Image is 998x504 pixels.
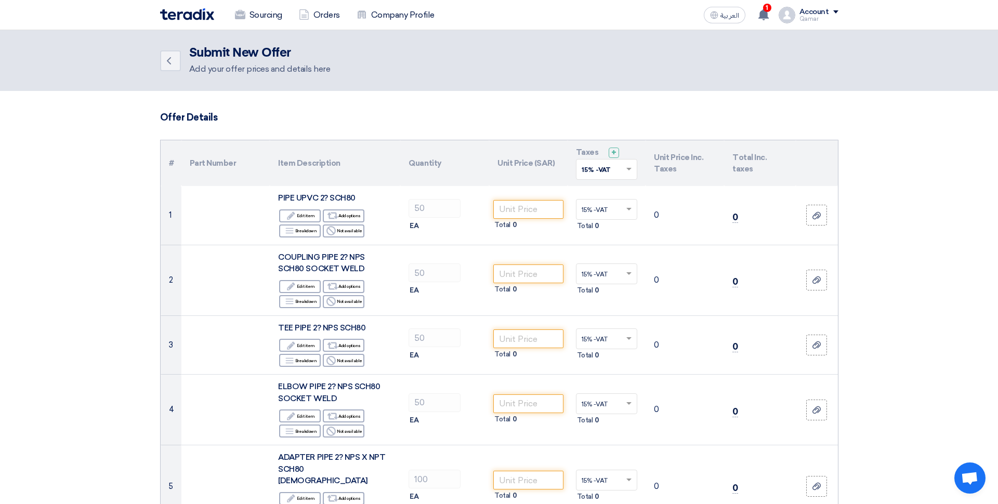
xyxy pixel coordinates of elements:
span: Total [494,349,510,360]
div: Qamar [799,16,838,22]
span: Total [494,284,510,295]
span: Total [577,221,593,231]
span: 0 [513,220,517,230]
span: 0 [513,490,517,501]
div: Add options [323,409,364,422]
div: Not available [323,354,364,367]
span: 0 [732,341,738,352]
div: Edit item [279,339,321,352]
span: EA [410,221,418,231]
span: 0 [513,414,517,425]
td: 4 [161,375,181,445]
th: Unit Price (SAR) [489,140,568,186]
td: 0 [646,375,724,445]
td: 1 [161,186,181,245]
span: + [611,148,616,157]
div: Add options [323,209,364,222]
span: 0 [595,221,599,231]
ng-select: VAT [576,263,638,284]
span: 0 [732,212,738,223]
span: ELBOW PIPE 2? NPS SCH80 SOCKET WELD [278,382,380,403]
th: Taxes [568,140,646,186]
span: PIPE UPVC 2? SCH80 [278,193,355,203]
span: 1 [763,4,771,12]
input: Unit Price [493,264,563,283]
span: 0 [595,415,599,426]
th: Item Description [270,140,400,186]
ng-select: VAT [576,393,638,414]
td: 3 [161,315,181,375]
td: 0 [646,245,724,315]
div: Add options [323,339,364,352]
div: Breakdown [279,295,321,308]
ng-select: VAT [576,328,638,349]
input: Unit Price [493,200,563,219]
span: العربية [720,12,739,19]
button: العربية [704,7,745,23]
input: RFQ_STEP1.ITEMS.2.AMOUNT_TITLE [409,328,461,347]
span: 0 [595,492,599,502]
span: 0 [732,406,738,417]
img: Teradix logo [160,8,214,20]
span: EA [410,285,418,296]
div: Account [799,8,829,17]
div: Edit item [279,209,321,222]
td: 0 [646,315,724,375]
div: Edit item [279,409,321,422]
span: 0 [732,483,738,494]
span: Total [494,490,510,501]
h3: Offer Details [160,112,838,123]
th: Unit Price Inc. Taxes [646,140,724,186]
span: 0 [595,350,599,361]
div: Add your offer prices and details here [189,63,331,75]
div: Breakdown [279,425,321,437]
span: 0 [732,276,738,287]
ng-select: VAT [576,199,638,220]
span: EA [410,350,418,361]
span: Total [577,492,593,502]
a: Open chat [954,462,986,494]
div: Add options [323,280,364,293]
ng-select: VAT [576,470,638,490]
td: 0 [646,186,724,245]
span: Total [577,350,593,361]
span: EA [410,415,418,426]
th: # [161,140,181,186]
input: RFQ_STEP1.ITEMS.2.AMOUNT_TITLE [409,199,461,218]
span: Total [494,220,510,230]
a: Orders [291,4,348,26]
span: Total [577,285,593,296]
span: TEE PIPE 2? NPS SCH80 [278,323,365,333]
span: 0 [513,284,517,295]
div: Not available [323,425,364,437]
span: COUPLING PIPE 2? NPS SCH80 SOCKET WELD [278,253,364,274]
input: RFQ_STEP1.ITEMS.2.AMOUNT_TITLE [409,263,461,282]
td: 2 [161,245,181,315]
input: Unit Price [493,471,563,489]
input: RFQ_STEP1.ITEMS.2.AMOUNT_TITLE [409,393,461,412]
div: Not available [323,295,364,308]
div: Breakdown [279,224,321,237]
div: Not available [323,224,364,237]
img: profile_test.png [779,7,795,23]
h2: Submit New Offer [189,46,331,60]
input: RFQ_STEP1.ITEMS.2.AMOUNT_TITLE [409,470,461,488]
span: Total [494,414,510,425]
span: EA [410,492,418,502]
span: 0 [595,285,599,296]
th: Part Number [181,140,270,186]
th: Quantity [400,140,489,186]
input: Unit Price [493,329,563,348]
div: Edit item [279,280,321,293]
span: 0 [513,349,517,360]
th: Total Inc. taxes [724,140,796,186]
a: Company Profile [348,4,443,26]
div: Breakdown [279,354,321,367]
input: Unit Price [493,394,563,413]
span: ADAPTER PIPE 2? NPS X NPT SCH80 [DEMOGRAPHIC_DATA] [278,453,385,485]
a: Sourcing [227,4,291,26]
span: Total [577,415,593,426]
